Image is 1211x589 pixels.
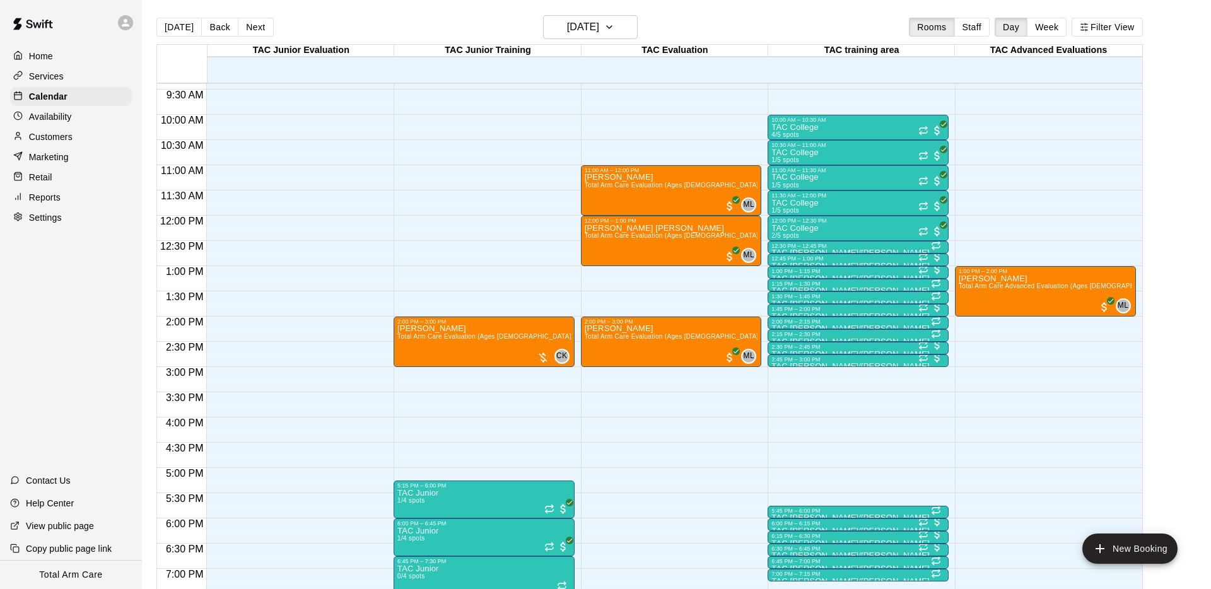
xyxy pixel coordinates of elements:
button: add [1082,534,1178,564]
div: 2:45 PM – 3:00 PM [771,356,945,363]
span: 11:00 AM [158,165,207,176]
span: Recurring event [918,542,928,552]
div: 10:30 AM – 11:00 AM [771,142,945,148]
span: All customers have paid [723,351,736,364]
a: Customers [10,127,132,146]
span: Recurring event [918,151,928,161]
span: All customers have paid [931,339,944,351]
div: 11:00 AM – 12:00 PM: nick erminio [581,165,762,216]
div: 2:00 PM – 2:15 PM: TAC Tom/Mike [768,317,949,329]
span: Recurring event [918,226,928,236]
span: Recurring event [544,504,554,514]
span: Recurring event [544,542,554,552]
div: 6:00 PM – 6:15 PM: TAC Todd/Brad [768,518,949,531]
div: 10:00 AM – 10:30 AM: TAC College [768,115,949,140]
span: All customers have paid [931,250,944,263]
div: Mike Lembo [741,349,756,364]
span: All customers have paid [931,200,944,213]
span: 10:30 AM [158,140,207,151]
div: 12:45 PM – 1:00 PM: TAC Tom/Mike [768,254,949,266]
p: Settings [29,211,62,224]
div: 1:30 PM – 1:45 PM: TAC Tom/Mike [768,291,949,304]
div: TAC training area [768,45,955,57]
span: 12:30 PM [157,241,206,252]
span: All customers have paid [931,149,944,162]
div: 5:45 PM – 6:00 PM [771,508,945,514]
span: Recurring event [918,252,928,262]
span: All customers have paid [931,225,944,238]
div: 2:30 PM – 2:45 PM: TAC Tom/Mike [768,342,949,354]
div: Collin Kiernan [554,349,570,364]
span: Recurring event [931,291,941,301]
span: 11:30 AM [158,190,207,201]
p: Help Center [26,497,74,510]
span: 1/5 spots filled [771,156,799,163]
div: 2:00 PM – 3:00 PM [585,318,758,325]
div: 1:15 PM – 1:30 PM: TAC Tom/Mike [768,279,949,291]
span: 1:00 PM [163,266,207,277]
div: 1:00 PM – 2:00 PM [959,268,1132,274]
button: [DATE] [543,15,638,39]
span: Mike Lembo [746,248,756,263]
span: Recurring event [918,125,928,136]
span: All customers have paid [931,528,944,540]
span: ML [744,199,754,211]
span: Recurring event [918,529,928,539]
div: 12:00 PM – 1:00 PM [585,218,758,224]
div: 11:00 AM – 11:30 AM: TAC College [768,165,949,190]
span: Mike Lembo [1121,298,1131,313]
button: Next [238,18,273,37]
a: Marketing [10,148,132,166]
div: 12:30 PM – 12:45 PM: TAC Tom/Mike [768,241,949,254]
span: 12:00 PM [157,216,206,226]
div: 12:00 PM – 1:00 PM: Jackson Cerulli [581,216,762,266]
div: 1:00 PM – 1:15 PM: TAC Tom/Mike [768,266,949,279]
span: 4/5 spots filled [771,131,799,138]
a: Home [10,47,132,66]
button: [DATE] [156,18,202,37]
div: 5:15 PM – 6:00 PM [397,482,571,489]
div: 1:45 PM – 2:00 PM: TAC Tom/Mike [768,304,949,317]
div: 6:45 PM – 7:30 PM [397,558,571,564]
div: TAC Advanced Evaluations [955,45,1142,57]
div: 6:00 PM – 6:15 PM [771,520,945,527]
div: 2:15 PM – 2:30 PM [771,331,945,337]
div: 11:00 AM – 11:30 AM [771,167,945,173]
span: Recurring event [931,278,941,288]
button: Day [995,18,1027,37]
div: 6:00 PM – 6:45 PM: TAC Junior [394,518,575,556]
div: 12:00 PM – 12:30 PM: TAC College [768,216,949,241]
span: Recurring event [918,176,928,186]
span: All customers have paid [557,540,570,553]
div: 12:00 PM – 12:30 PM [771,218,945,224]
span: 1/4 spots filled [397,497,425,504]
span: Recurring event [918,516,928,527]
p: Services [29,70,64,83]
a: Settings [10,208,132,227]
span: Total Arm Care Advanced Evaluation (Ages [DEMOGRAPHIC_DATA]+) [959,283,1170,289]
div: TAC Junior Evaluation [208,45,394,57]
span: Recurring event [918,264,928,274]
a: Availability [10,107,132,126]
span: 2:30 PM [163,342,207,353]
span: Recurring event [931,505,941,515]
span: 1/5 spots filled [771,182,799,189]
span: 6:00 PM [163,518,207,529]
span: Recurring event [918,340,928,350]
div: 12:30 PM – 12:45 PM [771,243,945,249]
div: 6:15 PM – 6:30 PM [771,533,945,539]
span: Recurring event [931,316,941,326]
span: 5:30 PM [163,493,207,504]
div: 6:00 PM – 6:45 PM [397,520,571,527]
span: Collin Kiernan [559,349,570,364]
a: Reports [10,188,132,207]
span: All customers have paid [931,351,944,364]
span: Total Arm Care Evaluation (Ages [DEMOGRAPHIC_DATA]+) [585,333,765,340]
span: All customers have paid [557,503,570,515]
span: 1/4 spots filled [397,535,425,542]
div: 1:45 PM – 2:00 PM [771,306,945,312]
div: 6:30 PM – 6:45 PM [771,545,945,552]
span: 0/4 spots filled [397,573,425,580]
